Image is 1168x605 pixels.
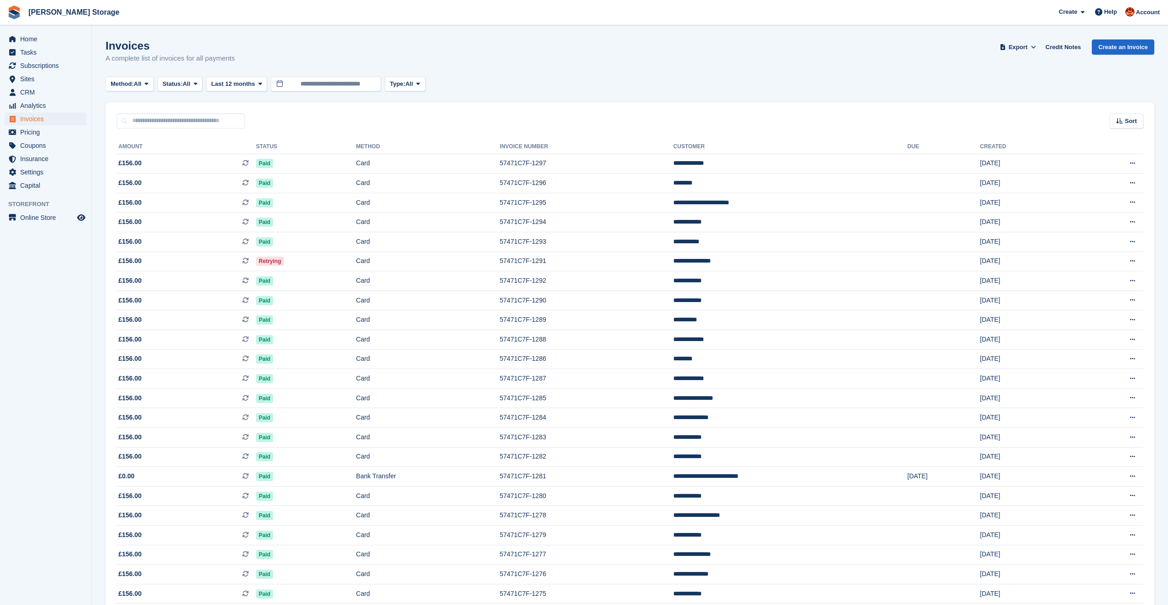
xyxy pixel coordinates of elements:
[500,140,673,154] th: Invoice Number
[118,198,142,207] span: £156.00
[118,432,142,442] span: £156.00
[385,77,425,92] button: Type: All
[356,154,500,174] td: Card
[20,211,75,224] span: Online Store
[356,545,500,565] td: Card
[20,166,75,179] span: Settings
[356,310,500,330] td: Card
[500,467,673,487] td: 57471C7F-1281
[500,330,673,350] td: 57471C7F-1288
[256,237,273,246] span: Paid
[1009,43,1028,52] span: Export
[356,232,500,252] td: Card
[980,408,1074,428] td: [DATE]
[356,467,500,487] td: Bank Transfer
[206,77,267,92] button: Last 12 months
[998,39,1038,55] button: Export
[118,569,142,579] span: £156.00
[118,374,142,383] span: £156.00
[356,291,500,310] td: Card
[356,349,500,369] td: Card
[118,237,142,246] span: £156.00
[356,140,500,154] th: Method
[5,126,87,139] a: menu
[500,428,673,448] td: 57471C7F-1283
[1125,7,1134,17] img: George Sinnott
[500,408,673,428] td: 57471C7F-1284
[5,211,87,224] a: menu
[256,394,273,403] span: Paid
[118,452,142,461] span: £156.00
[8,200,91,209] span: Storefront
[356,252,500,271] td: Card
[980,174,1074,193] td: [DATE]
[500,545,673,565] td: 57471C7F-1277
[356,388,500,408] td: Card
[1092,39,1154,55] a: Create an Invoice
[356,428,500,448] td: Card
[20,46,75,59] span: Tasks
[356,271,500,291] td: Card
[980,291,1074,310] td: [DATE]
[500,271,673,291] td: 57471C7F-1292
[980,330,1074,350] td: [DATE]
[1059,7,1077,17] span: Create
[907,140,980,154] th: Due
[118,549,142,559] span: £156.00
[500,252,673,271] td: 57471C7F-1291
[118,335,142,344] span: £156.00
[980,467,1074,487] td: [DATE]
[106,39,235,52] h1: Invoices
[980,584,1074,604] td: [DATE]
[118,158,142,168] span: £156.00
[20,152,75,165] span: Insurance
[500,349,673,369] td: 57471C7F-1286
[500,369,673,389] td: 57471C7F-1287
[20,86,75,99] span: CRM
[356,486,500,506] td: Card
[5,166,87,179] a: menu
[5,86,87,99] a: menu
[117,140,256,154] th: Amount
[256,550,273,559] span: Paid
[256,296,273,305] span: Paid
[5,46,87,59] a: menu
[25,5,123,20] a: [PERSON_NAME] Storage
[356,447,500,467] td: Card
[5,152,87,165] a: menu
[500,193,673,213] td: 57471C7F-1295
[256,140,356,154] th: Status
[256,511,273,520] span: Paid
[256,570,273,579] span: Paid
[20,126,75,139] span: Pricing
[980,271,1074,291] td: [DATE]
[76,212,87,223] a: Preview store
[500,565,673,584] td: 57471C7F-1276
[980,213,1074,232] td: [DATE]
[980,428,1074,448] td: [DATE]
[106,53,235,64] p: A complete list of invoices for all payments
[356,525,500,545] td: Card
[980,310,1074,330] td: [DATE]
[980,525,1074,545] td: [DATE]
[1136,8,1160,17] span: Account
[256,531,273,540] span: Paid
[500,388,673,408] td: 57471C7F-1285
[356,506,500,526] td: Card
[256,374,273,383] span: Paid
[5,112,87,125] a: menu
[118,296,142,305] span: £156.00
[118,256,142,266] span: £156.00
[907,467,980,487] td: [DATE]
[7,6,21,19] img: stora-icon-8386f47178a22dfd0bd8f6a31ec36ba5ce8667c1dd55bd0f319d3a0aa187defe.svg
[256,492,273,501] span: Paid
[980,486,1074,506] td: [DATE]
[673,140,907,154] th: Customer
[20,99,75,112] span: Analytics
[980,565,1074,584] td: [DATE]
[256,433,273,442] span: Paid
[118,510,142,520] span: £156.00
[500,486,673,506] td: 57471C7F-1280
[980,193,1074,213] td: [DATE]
[405,79,413,89] span: All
